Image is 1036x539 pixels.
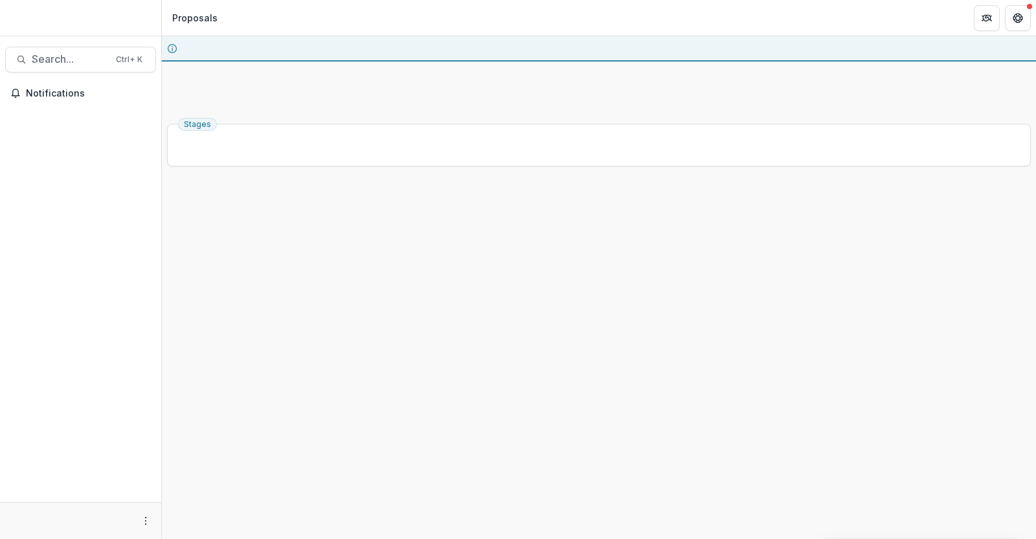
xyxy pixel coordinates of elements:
[32,53,108,65] span: Search...
[138,513,153,529] button: More
[113,52,145,67] div: Ctrl + K
[167,8,223,27] nav: breadcrumb
[1005,5,1031,31] button: Get Help
[5,47,156,73] button: Search...
[5,83,156,104] button: Notifications
[974,5,1000,31] button: Partners
[184,120,211,129] span: Stages
[26,88,151,99] span: Notifications
[172,11,218,25] div: Proposals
